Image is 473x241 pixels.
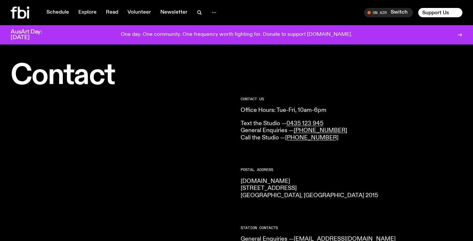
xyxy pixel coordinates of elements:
button: On AirSwitch [364,8,413,17]
span: Support Us [422,10,449,16]
h2: CONTACT US [241,97,463,101]
a: Volunteer [123,8,155,17]
button: Support Us [418,8,462,17]
a: Newsletter [156,8,192,17]
a: [PHONE_NUMBER] [285,135,339,141]
p: One day. One community. One frequency worth fighting for. Donate to support [DOMAIN_NAME]. [121,32,352,38]
p: Text the Studio — General Enquiries — Call the Studio — [241,120,463,142]
h2: Station Contacts [241,226,463,230]
h2: Postal Address [241,168,463,172]
a: 0435 123 945 [286,121,323,126]
a: [PHONE_NUMBER] [294,127,347,133]
h1: Contact [11,62,233,89]
h3: AusArt Day: [DATE] [11,29,53,40]
a: Schedule [42,8,73,17]
p: [DOMAIN_NAME] [STREET_ADDRESS] [GEOGRAPHIC_DATA], [GEOGRAPHIC_DATA] 2015 [241,178,463,200]
a: Read [102,8,122,17]
p: Office Hours: Tue-Fri, 10am-6pm [241,107,463,114]
a: Explore [74,8,101,17]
